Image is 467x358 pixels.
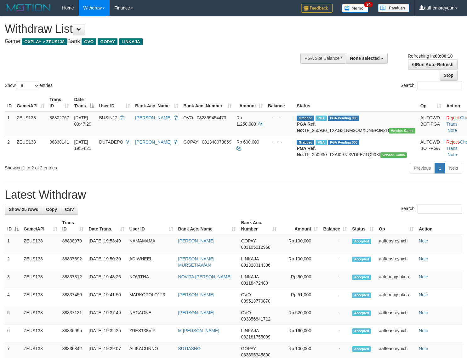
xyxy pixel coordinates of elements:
[279,271,321,289] td: Rp 50,000
[241,328,259,333] span: LINKAJA
[99,115,117,120] span: BUSIN12
[86,271,127,289] td: [DATE] 19:48:26
[440,70,458,81] a: Stop
[352,239,371,244] span: Accepted
[419,256,428,261] a: Note
[241,238,256,243] span: GOPAY
[376,325,416,343] td: aafteasreynich
[352,310,371,316] span: Accepted
[127,253,176,271] td: ADIWHEEL
[408,59,458,70] a: Run Auto-Refresh
[241,316,270,321] span: Copy 083856841712 to clipboard
[22,38,67,45] span: OXPLAY > ZEUS138
[5,3,53,13] img: MOTION_logo.png
[294,136,418,160] td: TF_250930_TXAI097J3VDFEZ1Q90XI
[97,94,133,112] th: User ID: activate to sort column ascending
[297,140,314,145] span: Grabbed
[21,235,60,253] td: ZEUS138
[268,139,292,145] div: - - -
[279,253,321,271] td: Rp 100,000
[316,116,327,121] span: Marked by aafsreyleap
[178,328,219,333] a: M [PERSON_NAME]
[127,325,176,343] td: ZUES138VIP
[60,235,86,253] td: 88838070
[183,115,193,120] span: OVO
[127,307,176,325] td: NAGAONE
[14,112,47,136] td: ZEUS138
[133,94,181,112] th: Bank Acc. Name: activate to sort column ascending
[435,54,453,59] strong: 00:00:10
[447,128,457,133] a: Note
[234,94,265,112] th: Amount: activate to sort column ascending
[410,163,435,173] a: Previous
[5,112,14,136] td: 1
[49,139,69,145] span: 88838141
[418,204,462,213] input: Search:
[376,271,416,289] td: aafdoungsokna
[60,325,86,343] td: 88836995
[376,217,416,235] th: Op: activate to sort column ascending
[99,139,123,145] span: DUTADEPO
[197,115,226,120] span: Copy 082369454473 to clipboard
[86,235,127,253] td: [DATE] 19:53:49
[49,115,69,120] span: 88802767
[60,217,86,235] th: Trans ID: activate to sort column ascending
[241,263,270,268] span: Copy 081328314336 to clipboard
[279,307,321,325] td: Rp 520,000
[74,139,91,151] span: [DATE] 19:54:21
[376,307,416,325] td: aafteasreynich
[376,253,416,271] td: aafteasreynich
[183,139,198,145] span: GOPAY
[241,281,268,286] span: Copy 08118472480 to clipboard
[5,23,305,35] h1: Withdraw List
[5,307,21,325] td: 5
[447,152,457,157] a: Note
[21,217,60,235] th: Game/API: activate to sort column ascending
[178,256,214,268] a: [PERSON_NAME] MURSETIAWAN
[178,274,231,279] a: NOVITA [PERSON_NAME]
[416,217,462,235] th: Action
[238,217,279,235] th: Bank Acc. Number: activate to sort column ascending
[265,94,294,112] th: Balance
[350,56,380,61] span: None selected
[342,4,368,13] img: Button%20Memo.svg
[241,298,270,304] span: Copy 089513770870 to clipboard
[294,94,418,112] th: Status
[5,289,21,307] td: 4
[321,217,350,235] th: Balance: activate to sort column ascending
[178,292,214,297] a: [PERSON_NAME]
[389,128,415,134] span: Vendor URL: https://trx31.1velocity.biz
[419,310,428,315] a: Note
[60,253,86,271] td: 88837892
[60,271,86,289] td: 88837812
[181,94,234,112] th: Bank Acc. Number: activate to sort column ascending
[135,115,171,120] a: [PERSON_NAME]
[21,307,60,325] td: ZEUS138
[127,271,176,289] td: NOVITHA
[21,253,60,271] td: ZEUS138
[74,115,91,127] span: [DATE] 00:47:29
[364,2,373,7] span: 34
[241,256,259,261] span: LINKAJA
[297,122,316,133] b: PGA Ref. No:
[352,346,371,352] span: Accepted
[86,289,127,307] td: [DATE] 19:41:50
[321,289,350,307] td: -
[241,245,270,250] span: Copy 083105012968 to clipboard
[279,289,321,307] td: Rp 51,000
[352,275,371,280] span: Accepted
[60,307,86,325] td: 88837131
[279,217,321,235] th: Amount: activate to sort column ascending
[352,293,371,298] span: Accepted
[241,292,251,297] span: OVO
[5,162,190,171] div: Showing 1 to 2 of 2 entries
[376,289,416,307] td: aafdoungsokna
[401,204,462,213] label: Search:
[5,94,14,112] th: ID
[321,271,350,289] td: -
[241,310,251,315] span: OVO
[127,235,176,253] td: NAMAMAMA
[268,115,292,121] div: - - -
[5,38,305,45] h4: Game: Bank:
[86,307,127,325] td: [DATE] 19:37:49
